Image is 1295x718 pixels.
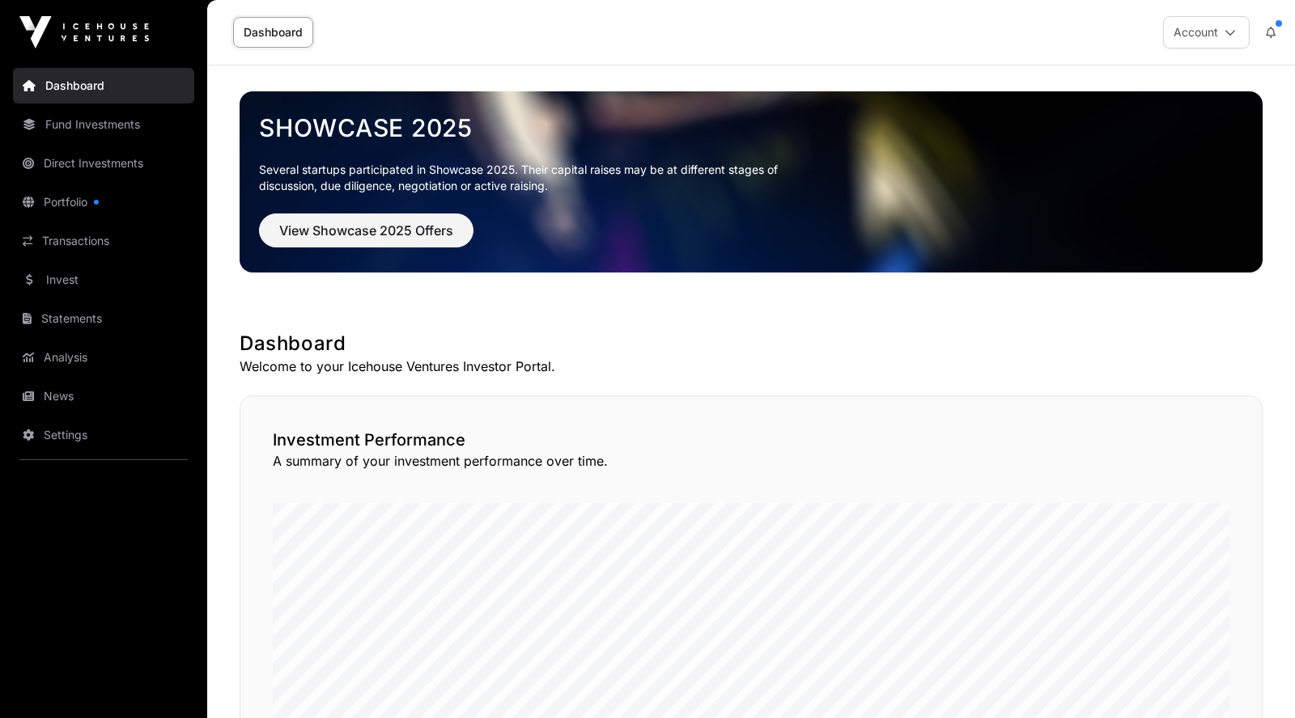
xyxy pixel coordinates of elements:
a: Analysis [13,340,194,375]
button: Account [1163,16,1250,49]
p: A summary of your investment performance over time. [273,451,1229,471]
p: Several startups participated in Showcase 2025. Their capital raises may be at different stages o... [259,162,803,194]
span: View Showcase 2025 Offers [279,221,453,240]
a: Settings [13,417,194,453]
a: View Showcase 2025 Offers [259,230,473,246]
a: Invest [13,262,194,298]
a: Statements [13,301,194,336]
img: Showcase 2025 [240,91,1263,272]
a: Dashboard [13,68,194,103]
h1: Dashboard [240,331,1263,357]
h2: Investment Performance [273,429,1229,451]
a: Direct Investments [13,146,194,181]
a: Fund Investments [13,107,194,142]
button: View Showcase 2025 Offers [259,213,473,247]
a: Dashboard [233,17,313,48]
p: Welcome to your Icehouse Ventures Investor Portal. [240,357,1263,376]
a: Portfolio [13,184,194,220]
img: Icehouse Ventures Logo [19,16,149,49]
a: Showcase 2025 [259,113,1243,142]
a: Transactions [13,223,194,259]
a: News [13,378,194,414]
